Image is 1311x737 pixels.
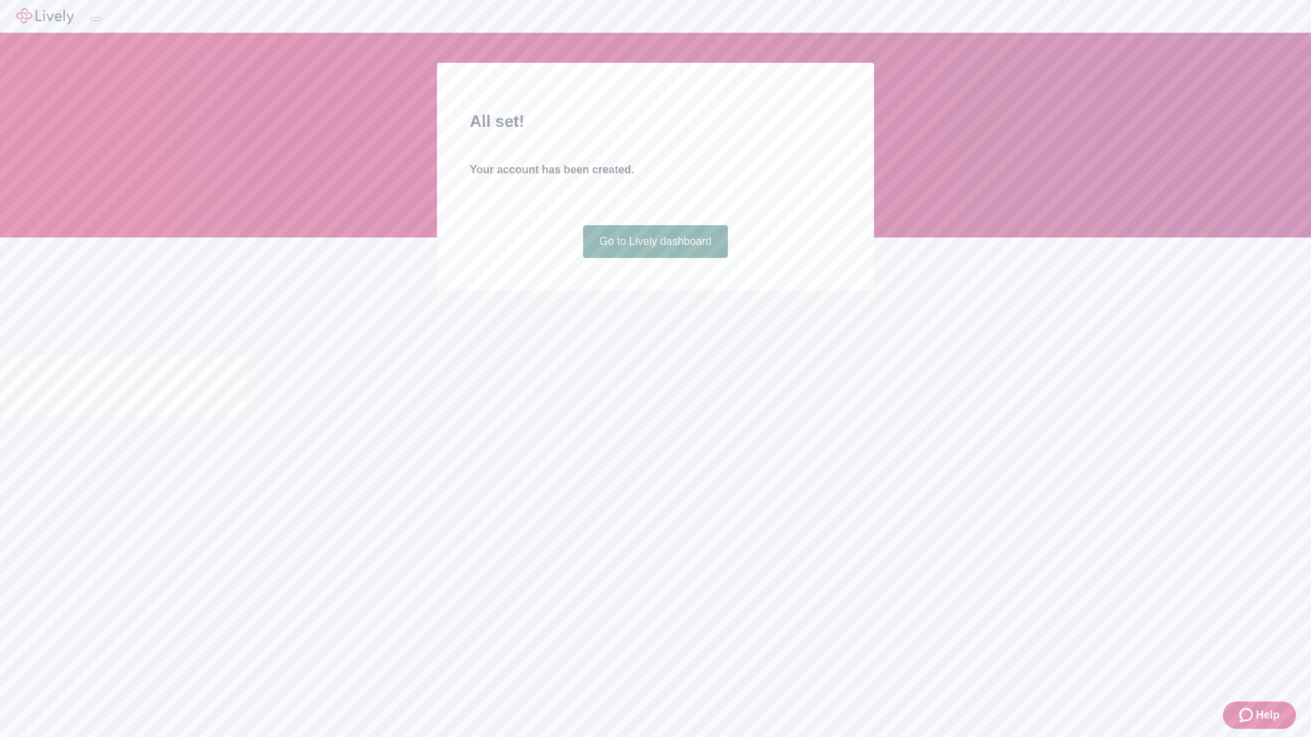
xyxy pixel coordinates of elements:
[470,162,841,178] h4: Your account has been created.
[1239,707,1256,723] svg: Zendesk support icon
[1256,707,1280,723] span: Help
[16,8,74,25] img: Lively
[583,225,729,258] a: Go to Lively dashboard
[1223,702,1296,729] button: Zendesk support iconHelp
[470,109,841,134] h2: All set!
[90,17,101,21] button: Log out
